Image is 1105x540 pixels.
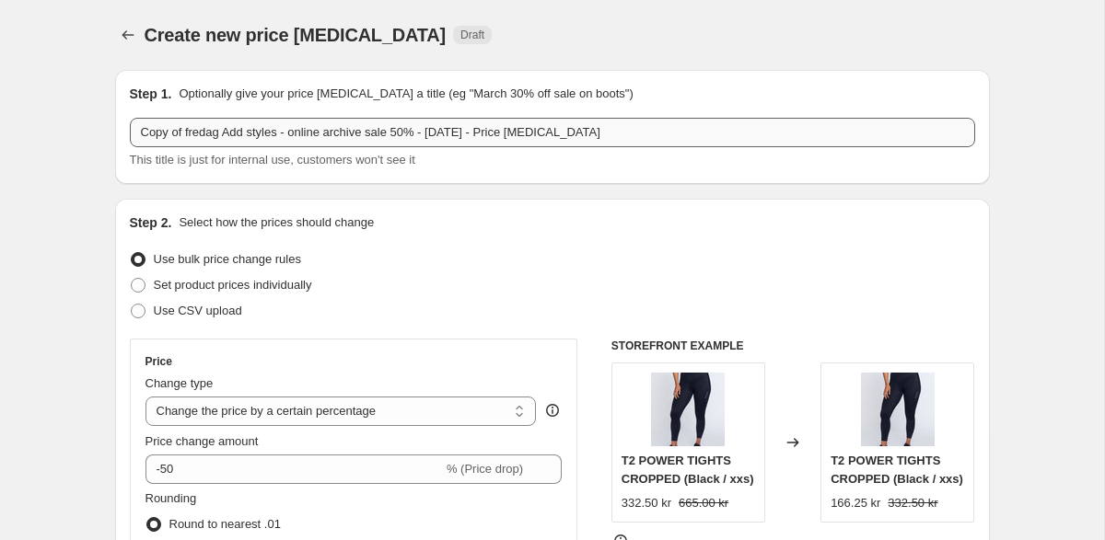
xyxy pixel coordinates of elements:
span: Price change amount [145,434,259,448]
img: 210819_PLANETNUSA0429_80x.jpg [651,373,725,446]
input: -15 [145,454,443,484]
h3: Price [145,354,172,369]
span: T2 POWER TIGHTS CROPPED (Black / xxs) [831,454,963,486]
p: Select how the prices should change [179,213,374,232]
img: 210819_PLANETNUSA0429_80x.jpg [861,373,935,446]
span: Draft [460,28,484,42]
strike: 332.50 kr [888,494,937,512]
span: Round to nearest .01 [169,517,281,531]
span: Use CSV upload [154,304,242,317]
span: T2 POWER TIGHTS CROPPED (Black / xxs) [622,454,754,486]
span: % (Price drop) [447,462,523,476]
p: Optionally give your price [MEDICAL_DATA] a title (eg "March 30% off sale on boots") [179,85,633,103]
span: Set product prices individually [154,278,312,292]
span: This title is just for internal use, customers won't see it [130,153,415,167]
span: Use bulk price change rules [154,252,301,266]
span: Rounding [145,491,197,505]
h2: Step 1. [130,85,172,103]
div: 166.25 kr [831,494,880,512]
strike: 665.00 kr [679,494,728,512]
button: Price change jobs [115,22,141,48]
div: 332.50 kr [622,494,671,512]
input: 30% off holiday sale [130,118,975,147]
span: Create new price [MEDICAL_DATA] [145,25,447,45]
h2: Step 2. [130,213,172,232]
div: help [543,401,562,419]
span: Change type [145,376,214,390]
h6: STOREFRONT EXAMPLE [611,339,975,353]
